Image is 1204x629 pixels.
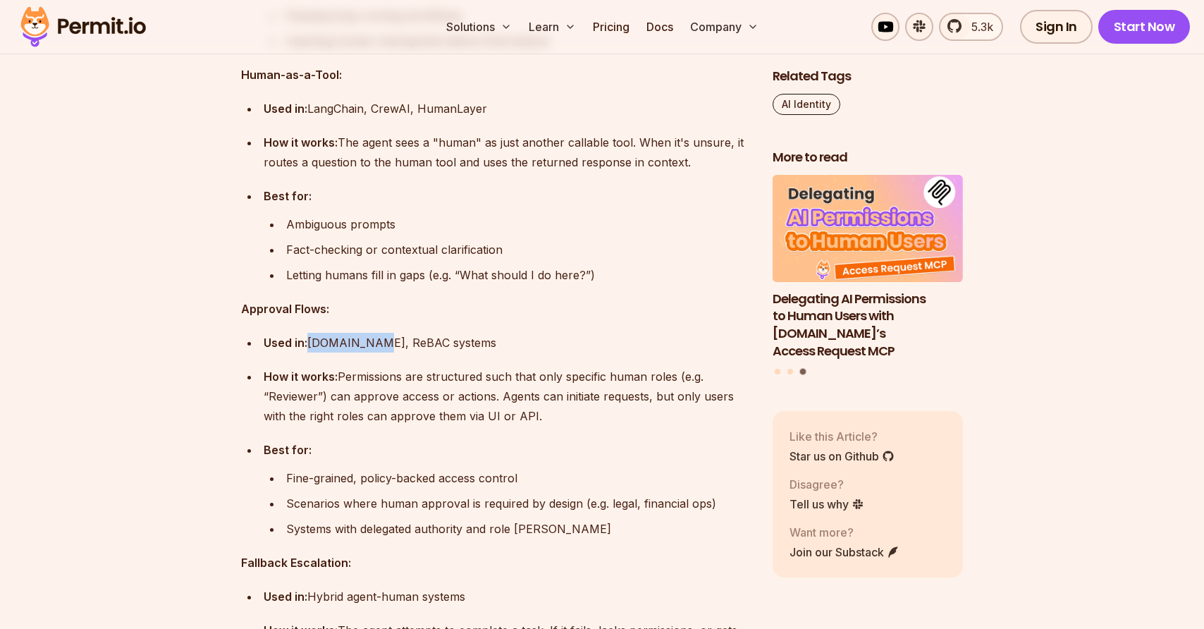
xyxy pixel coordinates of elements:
div: Scenarios where human approval is required by design (e.g. legal, financial ops) [286,494,750,513]
div: LangChain, CrewAI, HumanLayer [264,99,750,118]
h3: Delegating AI Permissions to Human Users with [DOMAIN_NAME]’s Access Request MCP [773,290,963,360]
p: Like this Article? [790,427,895,444]
strong: Fallback Escalation: [241,556,351,570]
button: Learn [523,13,582,41]
button: Solutions [441,13,517,41]
strong: How it works: [264,135,338,149]
a: Pricing [587,13,635,41]
strong: How it works: [264,370,338,384]
p: Want more? [790,523,899,540]
div: Fact-checking or contextual clarification [286,240,750,259]
button: Go to slide 2 [787,369,793,374]
button: Go to slide 1 [775,369,780,374]
div: Permissions are structured such that only specific human roles (e.g. “Reviewer”) can approve acce... [264,367,750,426]
a: Docs [641,13,679,41]
img: Permit logo [14,3,152,51]
div: Systems with delegated authority and role [PERSON_NAME] [286,519,750,539]
strong: Best for: [264,189,312,203]
button: Go to slide 3 [799,369,806,375]
a: Start Now [1098,10,1191,44]
a: 5.3k [939,13,1003,41]
strong: Used in: [264,102,307,116]
strong: Approval Flows: [241,302,329,316]
h2: More to read [773,149,963,166]
h2: Related Tags [773,68,963,85]
strong: Human-as-a-Tool: [241,68,342,82]
p: Disagree? [790,475,864,492]
strong: Used in: [264,336,307,350]
img: Delegating AI Permissions to Human Users with Permit.io’s Access Request MCP [773,175,963,282]
div: Hybrid agent-human systems [264,587,750,606]
div: Posts [773,175,963,377]
div: Ambiguous prompts [286,214,750,234]
button: Company [684,13,764,41]
a: Star us on Github [790,447,895,464]
strong: Best for: [264,443,312,457]
div: Fine-grained, policy-backed access control [286,468,750,488]
div: [DOMAIN_NAME], ReBAC systems [264,333,750,353]
li: 3 of 3 [773,175,963,360]
a: AI Identity [773,94,840,115]
a: Tell us why [790,495,864,512]
a: Join our Substack [790,543,899,560]
a: Sign In [1020,10,1093,44]
div: Letting humans fill in gaps (e.g. “What should I do here?”) [286,265,750,285]
span: 5.3k [963,18,993,35]
div: The agent sees a "human" as just another callable tool. When it's unsure, it routes a question to... [264,133,750,172]
strong: Used in: [264,590,307,604]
